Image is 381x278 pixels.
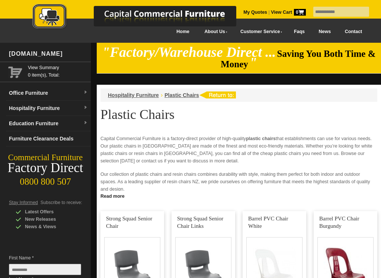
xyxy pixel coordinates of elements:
[83,121,88,125] img: dropdown
[102,45,276,60] em: "Factory/Warehouse Direct ...
[161,91,163,99] li: ›
[100,135,377,165] p: Capital Commercial Furniture is a factory-direct provider of high-quality that establishments can...
[16,208,86,216] div: Latest Offers
[108,92,159,98] a: Hospitality Furniture
[100,171,377,193] p: Our collection of plastic chairs and resin chairs combines durability with style, making them per...
[270,10,306,15] a: View Cart0
[271,10,306,15] strong: View Cart
[12,4,272,33] a: Capital Commercial Furniture Logo
[9,254,77,262] span: First Name *
[28,64,88,71] a: View Summary
[28,64,88,78] span: 0 item(s), Total:
[9,200,38,205] span: Stay Informed
[16,223,86,230] div: News & Views
[6,131,91,146] a: Furniture Clearance Deals
[199,91,236,98] img: return to
[338,23,369,40] a: Contact
[83,106,88,110] img: dropdown
[41,200,82,205] span: Subscribe to receive:
[6,85,91,101] a: Office Furnituredropdown
[164,92,199,98] a: Plastic Chairs
[83,90,88,95] img: dropdown
[6,43,91,65] div: [DOMAIN_NAME]
[221,49,375,69] span: Saving You Both Time & Money
[246,136,276,141] strong: plastic chairs
[16,216,86,223] div: New Releases
[6,101,91,116] a: Hospitality Furnituredropdown
[287,23,312,40] a: Faqs
[6,116,91,131] a: Education Furnituredropdown
[12,4,272,31] img: Capital Commercial Furniture Logo
[294,9,306,16] span: 0
[100,107,377,122] h1: Plastic Chairs
[9,264,81,275] input: First Name *
[312,23,338,40] a: News
[249,55,257,70] em: "
[97,191,381,200] a: Click to read more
